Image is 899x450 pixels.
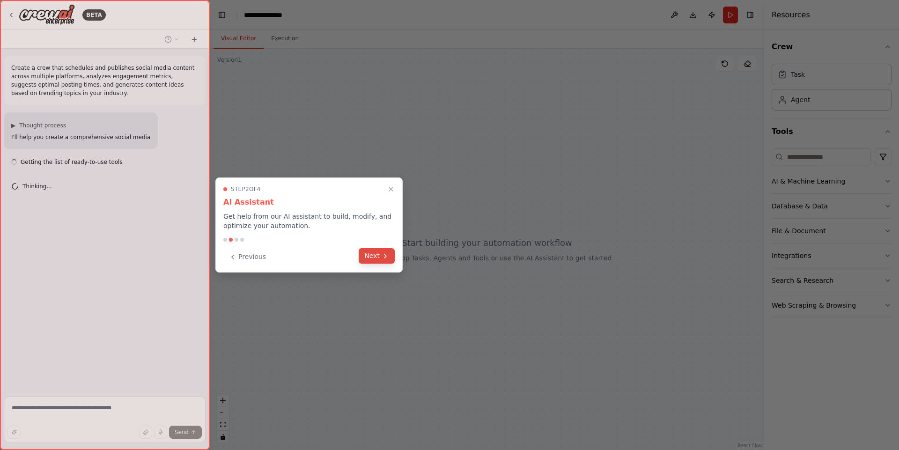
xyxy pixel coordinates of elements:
button: Close walkthrough [385,184,397,195]
span: Step 2 of 4 [231,185,261,193]
button: Next [359,248,395,264]
p: Get help from our AI assistant to build, modify, and optimize your automation. [223,212,395,230]
h3: AI Assistant [223,197,395,208]
button: Previous [223,249,272,265]
button: Hide left sidebar [215,8,228,22]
